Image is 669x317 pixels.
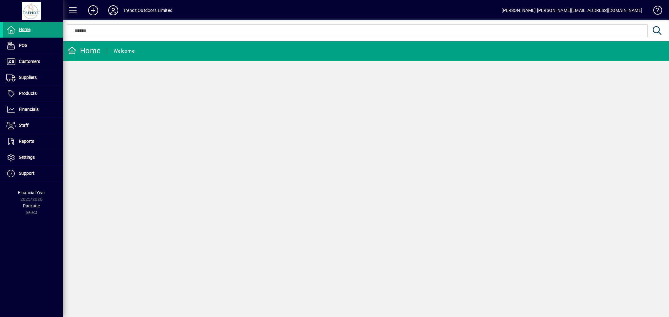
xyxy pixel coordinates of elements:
[123,5,173,15] div: Trendz Outdoors Limited
[3,54,63,70] a: Customers
[19,139,34,144] span: Reports
[83,5,103,16] button: Add
[19,75,37,80] span: Suppliers
[3,38,63,54] a: POS
[19,43,27,48] span: POS
[649,1,661,22] a: Knowledge Base
[19,91,37,96] span: Products
[3,134,63,149] a: Reports
[19,107,39,112] span: Financials
[18,190,45,195] span: Financial Year
[67,46,101,56] div: Home
[19,59,40,64] span: Customers
[3,86,63,101] a: Products
[19,27,30,32] span: Home
[3,166,63,181] a: Support
[114,46,135,56] div: Welcome
[103,5,123,16] button: Profile
[502,5,642,15] div: [PERSON_NAME] [PERSON_NAME][EMAIL_ADDRESS][DOMAIN_NAME]
[3,150,63,165] a: Settings
[23,203,40,208] span: Package
[3,70,63,86] a: Suppliers
[3,118,63,133] a: Staff
[3,102,63,117] a: Financials
[19,123,29,128] span: Staff
[19,171,35,176] span: Support
[19,155,35,160] span: Settings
